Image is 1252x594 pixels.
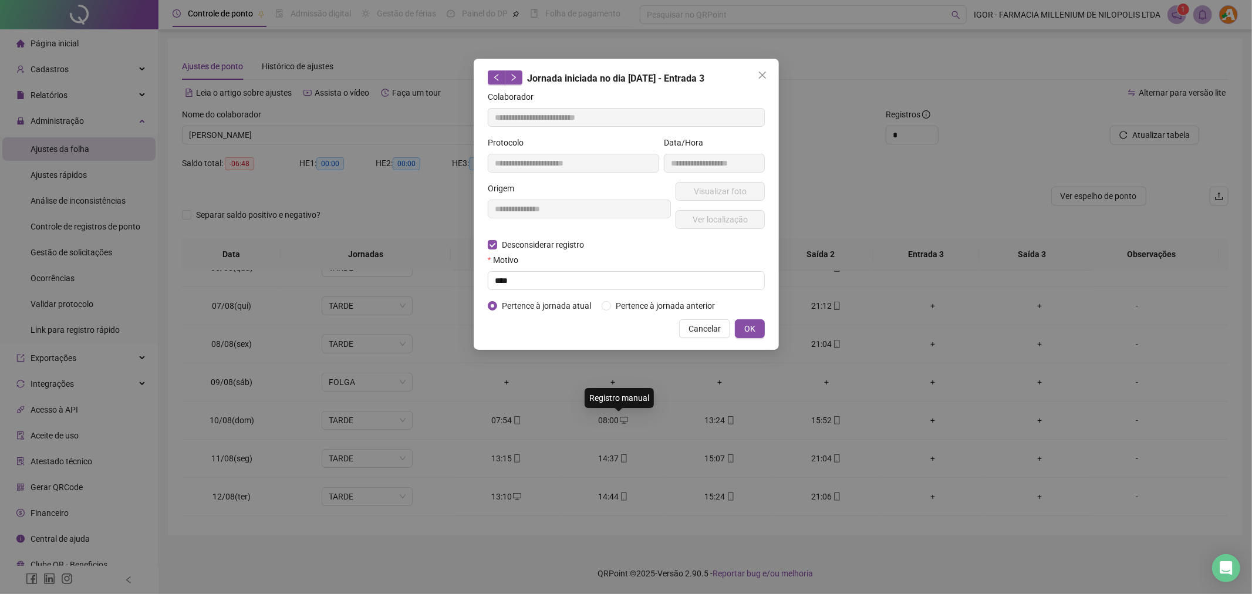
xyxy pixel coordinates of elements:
span: Cancelar [689,322,721,335]
span: close [758,70,767,80]
label: Protocolo [488,136,531,149]
span: OK [744,322,755,335]
button: right [505,70,522,85]
div: Jornada iniciada no dia [DATE] - Entrada 3 [488,70,765,86]
span: Pertence à jornada anterior [611,299,720,312]
span: right [509,73,518,82]
span: Desconsiderar registro [497,238,589,251]
label: Origem [488,182,522,195]
div: Open Intercom Messenger [1212,554,1240,582]
button: left [488,70,505,85]
button: OK [735,319,765,338]
span: Pertence à jornada atual [497,299,596,312]
button: Visualizar foto [676,182,765,201]
label: Motivo [488,254,526,266]
span: left [492,73,501,82]
button: Cancelar [679,319,730,338]
label: Colaborador [488,90,541,103]
button: Close [753,66,772,85]
button: Ver localização [676,210,765,229]
label: Data/Hora [664,136,711,149]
